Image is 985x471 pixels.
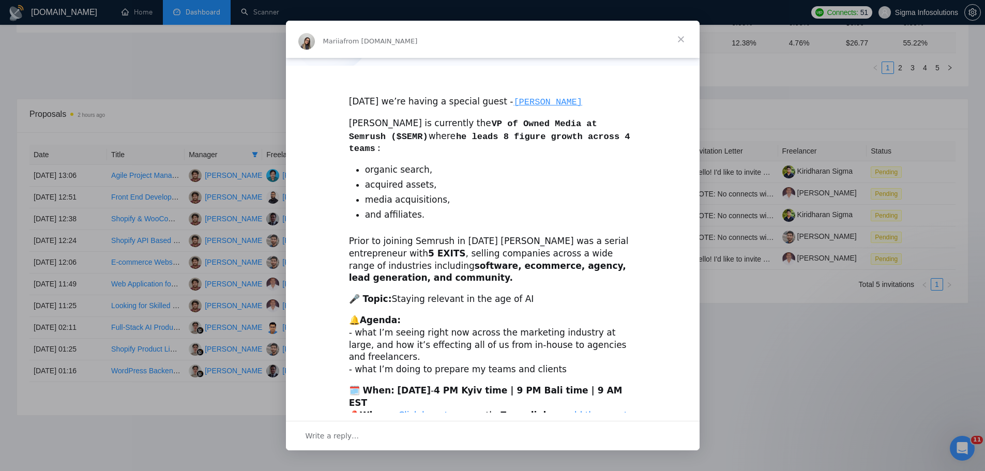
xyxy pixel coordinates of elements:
code: [PERSON_NAME] [513,97,583,108]
a: [PERSON_NAME] [513,96,583,107]
li: and affiliates. [365,209,637,221]
span: Mariia [323,37,344,45]
b: Where: [360,410,396,420]
b: Agenda: [360,315,401,325]
b: [DATE] [397,385,431,396]
code: VP of Owned Media at Semrush ($SEMR) [349,118,597,142]
span: Write a reply… [306,429,359,443]
li: acquired assets, [365,179,637,191]
div: Staying relevant in the age of AI [349,293,637,306]
li: organic search, [365,164,637,176]
b: 4 PM Kyiv time | 9 PM Bali time | 9 AM EST [349,385,623,408]
b: 5 EXITS [428,248,466,259]
div: - 📍 the [349,385,637,434]
code: : [376,143,382,154]
a: add the event to your calendar here [349,410,628,433]
b: 🎤 Topic: [349,294,392,304]
div: [DATE] we’re having a special guest - [349,83,637,109]
div: Open conversation and reply [286,421,700,450]
div: Prior to joining Semrush in [DATE] [PERSON_NAME] was a serial entrepreneur with , selling compani... [349,235,637,284]
span: from [DOMAIN_NAME] [343,37,417,45]
b: software, ecommerce, agency, lead generation, and community. [349,261,626,283]
a: Click here to access [398,410,486,420]
b: Zoom link, or [500,410,566,420]
div: 🔔 - what I’m seeing right now across the marketing industry at large, and how it’s effecting all ... [349,314,637,376]
span: Close [662,21,700,58]
li: media acquisitions, [365,194,637,206]
code: he leads 8 figure growth across 4 teams [349,131,630,155]
img: Profile image for Mariia [298,33,315,50]
div: [PERSON_NAME] is currently the where [349,117,637,155]
b: 🗓️ When: [349,385,395,396]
